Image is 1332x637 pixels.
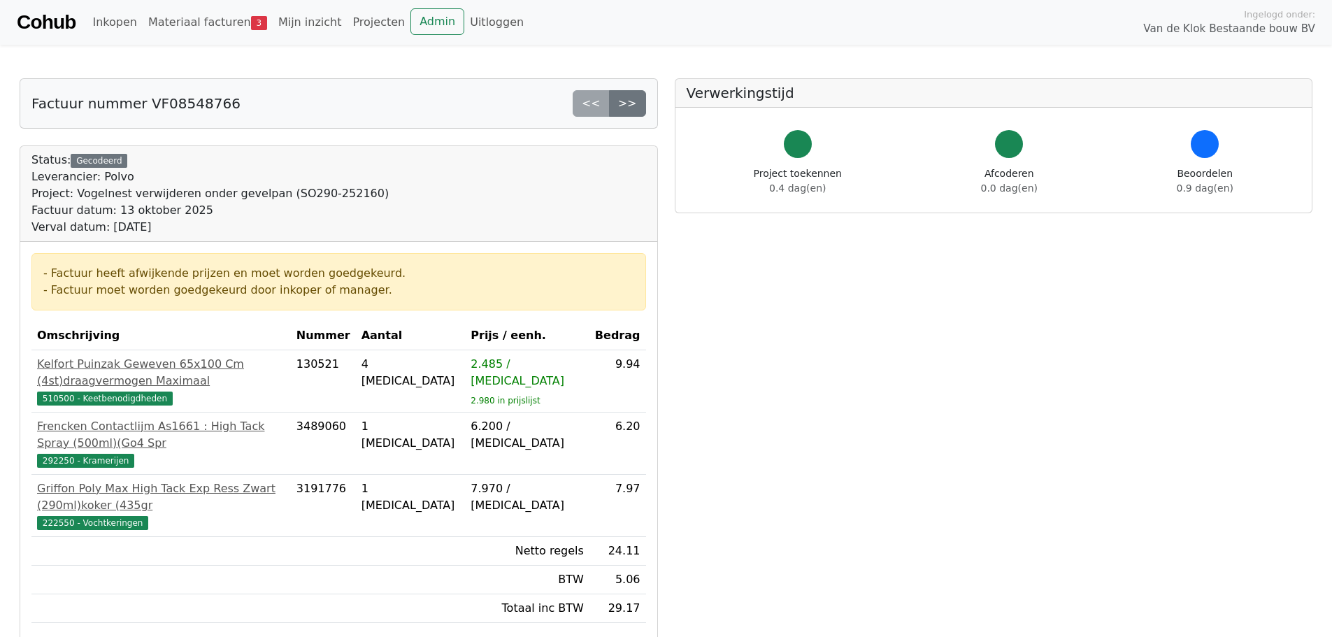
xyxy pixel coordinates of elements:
[291,413,356,475] td: 3489060
[471,480,584,514] div: 7.970 / [MEDICAL_DATA]
[589,413,646,475] td: 6.20
[589,594,646,623] td: 29.17
[17,6,76,39] a: Cohub
[37,480,285,531] a: Griffon Poly Max High Tack Exp Ress Zwart (290ml)koker (435gr222550 - Vochtkeringen
[31,322,291,350] th: Omschrijving
[37,454,134,468] span: 292250 - Kramerijen
[31,202,389,219] div: Factuur datum: 13 oktober 2025
[754,166,842,196] div: Project toekennen
[1177,166,1233,196] div: Beoordelen
[465,322,589,350] th: Prijs / eenh.
[361,480,460,514] div: 1 [MEDICAL_DATA]
[43,282,634,299] div: - Factuur moet worden goedgekeurd door inkoper of manager.
[471,356,584,389] div: 2.485 / [MEDICAL_DATA]
[143,8,273,36] a: Materiaal facturen3
[687,85,1301,101] h5: Verwerkingstijd
[37,356,285,406] a: Kelfort Puinzak Geweven 65x100 Cm (4st)draagvermogen Maximaal510500 - Keetbenodigdheden
[87,8,142,36] a: Inkopen
[589,350,646,413] td: 9.94
[31,152,389,236] div: Status:
[769,182,826,194] span: 0.4 dag(en)
[31,185,389,202] div: Project: Vogelnest verwijderen onder gevelpan (SO290-252160)
[471,418,584,452] div: 6.200 / [MEDICAL_DATA]
[465,566,589,594] td: BTW
[291,350,356,413] td: 130521
[361,356,460,389] div: 4 [MEDICAL_DATA]
[37,418,285,452] div: Frencken Contactlijm As1661 : High Tack Spray (500ml)(Go4 Spr
[361,418,460,452] div: 1 [MEDICAL_DATA]
[464,8,529,36] a: Uitloggen
[37,480,285,514] div: Griffon Poly Max High Tack Exp Ress Zwart (290ml)koker (435gr
[71,154,127,168] div: Gecodeerd
[291,322,356,350] th: Nummer
[31,95,241,112] h5: Factuur nummer VF08548766
[1177,182,1233,194] span: 0.9 dag(en)
[31,219,389,236] div: Verval datum: [DATE]
[609,90,646,117] a: >>
[37,356,285,389] div: Kelfort Puinzak Geweven 65x100 Cm (4st)draagvermogen Maximaal
[471,396,540,406] sub: 2.980 in prijslijst
[291,475,356,537] td: 3191776
[589,566,646,594] td: 5.06
[465,594,589,623] td: Totaal inc BTW
[37,418,285,468] a: Frencken Contactlijm As1661 : High Tack Spray (500ml)(Go4 Spr292250 - Kramerijen
[981,166,1038,196] div: Afcoderen
[43,265,634,282] div: - Factuur heeft afwijkende prijzen en moet worden goedgekeurd.
[251,16,267,30] span: 3
[37,516,148,530] span: 222550 - Vochtkeringen
[589,475,646,537] td: 7.97
[589,537,646,566] td: 24.11
[1143,21,1315,37] span: Van de Klok Bestaande bouw BV
[347,8,410,36] a: Projecten
[465,537,589,566] td: Netto regels
[589,322,646,350] th: Bedrag
[31,169,389,185] div: Leverancier: Polvo
[273,8,348,36] a: Mijn inzicht
[37,392,173,406] span: 510500 - Keetbenodigdheden
[1244,8,1315,21] span: Ingelogd onder:
[356,322,466,350] th: Aantal
[410,8,464,35] a: Admin
[981,182,1038,194] span: 0.0 dag(en)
